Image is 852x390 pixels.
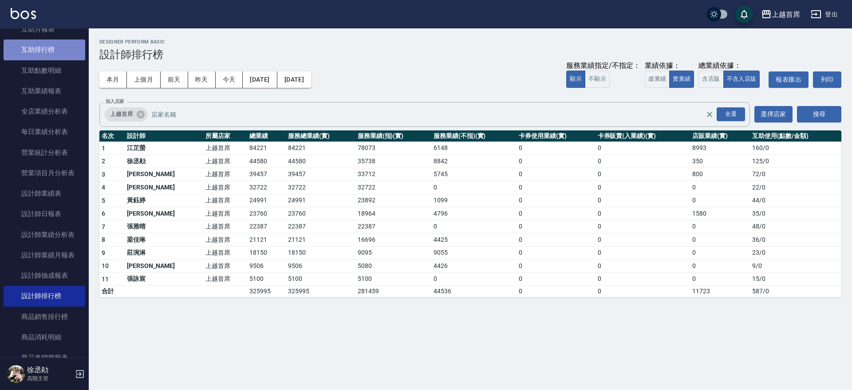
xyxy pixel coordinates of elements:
td: 上越首席 [203,194,247,207]
div: 上越首席 [105,107,148,122]
a: 互助業績報表 [4,81,85,101]
label: 加入店家 [106,98,124,105]
td: 0 [517,260,595,273]
td: 5745 [431,168,517,181]
td: 0 [690,260,750,273]
td: 0 [690,272,750,286]
td: 0 [596,286,690,297]
td: 11723 [690,286,750,297]
td: [PERSON_NAME] [125,260,203,273]
td: 325995 [247,286,286,297]
td: 4425 [431,233,517,247]
button: 報表匯出 [769,71,809,88]
td: 0 [596,260,690,273]
td: 0 [431,272,517,286]
div: 全選 [717,107,745,121]
div: 總業績依據： [698,61,764,71]
td: 0 [596,155,690,168]
td: 上越首席 [203,181,247,194]
td: 350 [690,155,750,168]
td: 上越首席 [203,233,247,247]
td: 22 / 0 [750,181,841,194]
h5: 徐丞勛 [27,366,72,374]
td: 33712 [355,168,431,181]
td: 上越首席 [203,168,247,181]
td: 0 [596,246,690,260]
button: 今天 [216,71,243,88]
a: 設計師排行榜 [4,286,85,306]
td: 16696 [355,233,431,247]
td: 梁佳琳 [125,233,203,247]
button: 上越首席 [757,5,804,24]
td: 江芷螢 [125,142,203,155]
td: 0 [596,207,690,221]
td: 0 [596,181,690,194]
button: 虛業績 [645,71,670,88]
td: 合計 [99,286,125,297]
a: 設計師業績表 [4,183,85,204]
td: 15 / 0 [750,272,841,286]
button: 不含入店販 [723,71,760,88]
img: Person [7,365,25,383]
td: 5080 [355,260,431,273]
td: 1580 [690,207,750,221]
td: 23892 [355,194,431,207]
td: 0 [517,155,595,168]
td: 0 [596,233,690,247]
button: Open [715,106,747,123]
button: 本月 [99,71,127,88]
a: 全店業績分析表 [4,101,85,122]
table: a dense table [99,130,841,298]
a: 營業項目月分析表 [4,163,85,183]
td: 上越首席 [203,155,247,168]
th: 總業績 [247,130,286,142]
p: 高階主管 [27,374,72,382]
td: 44580 [247,155,286,168]
td: 39457 [247,168,286,181]
td: 24991 [286,194,355,207]
th: 服務業績(不指)(實) [431,130,517,142]
td: 0 [596,142,690,155]
span: 4 [102,184,105,191]
td: 8993 [690,142,750,155]
td: 44580 [286,155,355,168]
td: 84221 [247,142,286,155]
td: 6148 [431,142,517,155]
button: [DATE] [243,71,277,88]
td: 0 [431,220,517,233]
td: 44536 [431,286,517,297]
button: 選擇店家 [754,106,793,122]
button: 搜尋 [797,106,841,122]
td: 5100 [247,272,286,286]
button: 實業績 [669,71,694,88]
th: 服務業績(指)(實) [355,130,431,142]
td: 上越首席 [203,220,247,233]
td: 0 [517,233,595,247]
a: 設計師日報表 [4,204,85,224]
a: 設計師業績分析表 [4,225,85,245]
td: 160 / 0 [750,142,841,155]
span: 1 [102,145,105,152]
td: 9506 [286,260,355,273]
span: 2 [102,158,105,165]
td: 9506 [247,260,286,273]
button: Clear [703,108,716,121]
th: 所屬店家 [203,130,247,142]
div: 上越首席 [772,9,800,20]
td: 0 [596,272,690,286]
td: 23760 [247,207,286,221]
td: 上越首席 [203,246,247,260]
input: 店家名稱 [149,106,721,122]
a: 商品進銷貨報表 [4,347,85,368]
td: 125 / 0 [750,155,841,168]
a: 互助排行榜 [4,39,85,60]
button: 列印 [813,71,841,88]
td: 張雅晴 [125,220,203,233]
td: 4426 [431,260,517,273]
td: 0 [517,272,595,286]
td: 23760 [286,207,355,221]
td: 上越首席 [203,142,247,155]
td: 24991 [247,194,286,207]
td: 281459 [355,286,431,297]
